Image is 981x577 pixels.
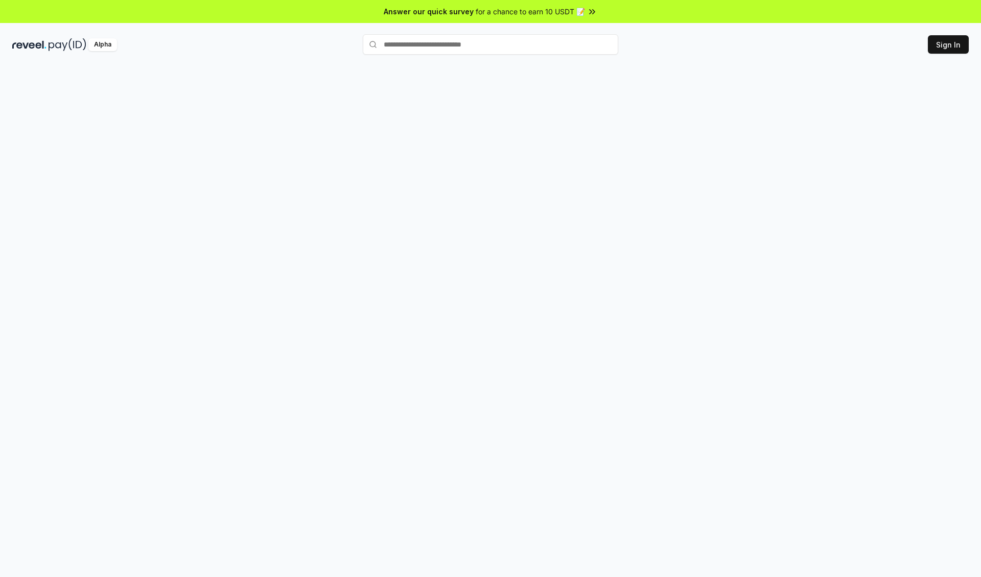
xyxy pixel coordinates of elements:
div: Alpha [88,38,117,51]
span: Answer our quick survey [384,6,474,17]
img: reveel_dark [12,38,46,51]
img: pay_id [49,38,86,51]
button: Sign In [928,35,969,54]
span: for a chance to earn 10 USDT 📝 [476,6,585,17]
